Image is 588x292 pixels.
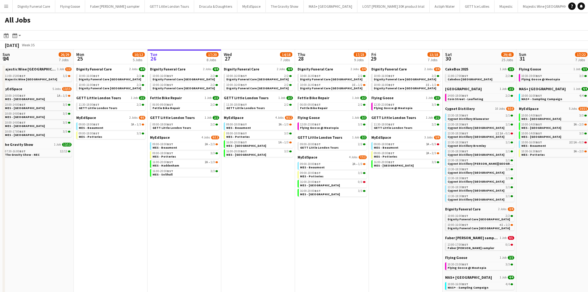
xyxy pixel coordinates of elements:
[521,123,542,126] span: 10:00-14:00
[432,74,436,78] span: 2/2
[19,103,26,107] span: BST
[224,115,293,158] div: MyEdSpace4 Jobs8/1209:00-18:00BST3A•1/3MES - Beaumont09:00-18:00BST3/3MES - Potteries16:00-20:00B...
[129,116,138,120] span: 2 Jobs
[226,123,247,126] span: 09:00-18:00
[434,116,440,120] span: 2/2
[445,67,514,71] a: CakeBox 20251 Job2/2
[374,86,436,90] span: Dignity Funeral Care Southampton
[500,67,507,71] span: 1 Job
[371,115,416,120] span: GETT Little London Tours
[358,83,362,87] span: 1/2
[226,74,247,78] span: 10:00-16:00
[357,0,430,12] button: LOST [PERSON_NAME] 30K product trial
[63,112,67,115] span: 3/3
[19,94,26,98] span: BST
[300,122,365,129] a: 12:00-23:00BST3/3Flying Goose @ Meatopia
[519,67,541,71] span: Flying Goose
[13,0,55,12] button: Dignity Funeral Care
[152,74,173,78] span: 10:00-16:00
[150,115,219,120] a: GETT Little London Tours1 Job2/2
[573,123,577,126] span: 3A
[374,103,394,106] span: 12:30-23:00
[19,74,26,78] span: BST
[432,83,436,87] span: 1/2
[315,74,321,78] span: BST
[298,115,367,120] a: Flying Goose1 Job3/3
[448,122,513,129] a: 13:30-18:30BST1/1Cygnet Distillery [GEOGRAPHIC_DATA]
[137,123,141,126] span: 1/3
[5,94,26,97] span: 10:00-14:00
[371,67,440,95] div: Dignity Funeral Care2 Jobs3/410:00-16:00BST2/2Dignity Funeral Care [GEOGRAPHIC_DATA]10:00-16:00BS...
[93,103,99,107] span: BST
[2,87,22,91] span: MyEdSpace
[275,116,284,120] span: 4 Jobs
[521,94,587,101] a: 10:00-16:00BST4/4MAS+ - Sampling Campaign
[226,77,289,81] span: Dignity Funeral Care Aberdeen
[278,96,285,100] span: 1 Job
[137,103,141,106] span: 2/2
[315,83,321,87] span: BST
[360,96,367,100] span: 2/2
[388,122,394,126] span: BST
[298,95,367,100] a: Fettle Bike Repair1 Job2/2
[579,114,584,117] span: 3/3
[152,103,173,106] span: 06:00-09:00
[2,87,72,142] div: MyEdSpace5 Jobs13/1510:00-14:00BST1A•1/3MES - [GEOGRAPHIC_DATA]10:00-14:00BST3/3MES - [GEOGRAPHIC...
[211,103,215,106] span: 2/2
[79,122,144,129] a: 09:00-18:00BST3A•1/3MES - Beaumont
[374,83,394,87] span: 10:00-16:00
[150,115,195,120] span: GETT Little London Tours
[145,0,194,12] button: GETT Little London Tours
[445,106,514,207] div: Cygnet Distillery10 Jobs9/1013:30-18:30BST1/1Cygnet Distillery Bluewater13:30-18:30BST1/1Cygnet D...
[5,124,45,128] span: MES - Manchester City Centre
[131,96,138,100] span: 1 Job
[521,113,587,121] a: 10:00-14:00BST3/3MES - [GEOGRAPHIC_DATA]
[5,74,26,78] span: 11:00-15:00
[167,122,173,126] span: BST
[388,83,394,87] span: BST
[203,67,211,71] span: 2 Jobs
[462,94,468,98] span: BST
[448,77,492,81] span: Cakebox Surrey
[300,83,365,90] a: 10:00-16:00BST3I•1/2Dignity Funeral Care [GEOGRAPHIC_DATA]
[152,122,218,129] a: 09:00-18:00BST2/2GETT Little London Tours
[93,74,99,78] span: BST
[371,115,440,120] a: GETT Little London Tours1 Job2/2
[371,95,440,100] a: Flying Goose1 Job3/3
[578,107,588,111] span: 10/15
[521,122,587,129] a: 10:00-14:00BST3A•2/3MES - [GEOGRAPHIC_DATA]
[226,122,292,129] a: 09:00-18:00BST3A•1/3MES - Beaumont
[494,0,518,12] button: Majestic
[300,83,321,87] span: 10:00-16:00
[426,116,433,120] span: 1 Job
[519,67,588,71] a: Flying Goose1 Job3/3
[445,106,514,111] a: Cygnet Distillery10 Jobs9/10
[304,0,357,12] button: MAS+ [GEOGRAPHIC_DATA]
[2,87,72,91] a: MyEdSpace5 Jobs13/15
[5,106,45,110] span: MES - Coventry
[448,114,468,117] span: 13:30-18:30
[152,103,218,110] a: 06:00-09:00BST2/2Fettle Bike Repair
[536,113,542,117] span: BST
[5,115,45,119] span: MES - KingstonTown Centre
[506,74,510,78] span: 2/2
[57,94,60,97] span: 1A
[93,83,99,87] span: BST
[5,94,70,97] div: •
[76,67,145,71] a: Dignity Funeral Care2 Jobs4/4
[432,123,436,126] span: 2/2
[448,97,483,101] span: Coin Street - Leafleting
[462,122,468,126] span: BST
[167,103,173,107] span: BST
[152,126,191,130] span: GETT Little London Tours
[5,112,26,115] span: 10:00-14:00
[277,67,285,71] span: 2 Jobs
[579,74,584,78] span: 3/3
[19,112,26,116] span: BST
[152,83,218,90] a: 10:00-16:00BST2/2Dignity Funeral Care [GEOGRAPHIC_DATA]
[448,74,468,78] span: 11:00-17:00
[519,67,588,87] div: Flying Goose1 Job3/310:30-19:00BST3/3Flying Goose @ Meatopia
[521,117,561,121] span: MES - Birmingham City Centre
[351,67,359,71] span: 2 Jobs
[445,67,514,87] div: CakeBox 20251 Job2/211:00-17:00BST2/2Cakebox [GEOGRAPHIC_DATA]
